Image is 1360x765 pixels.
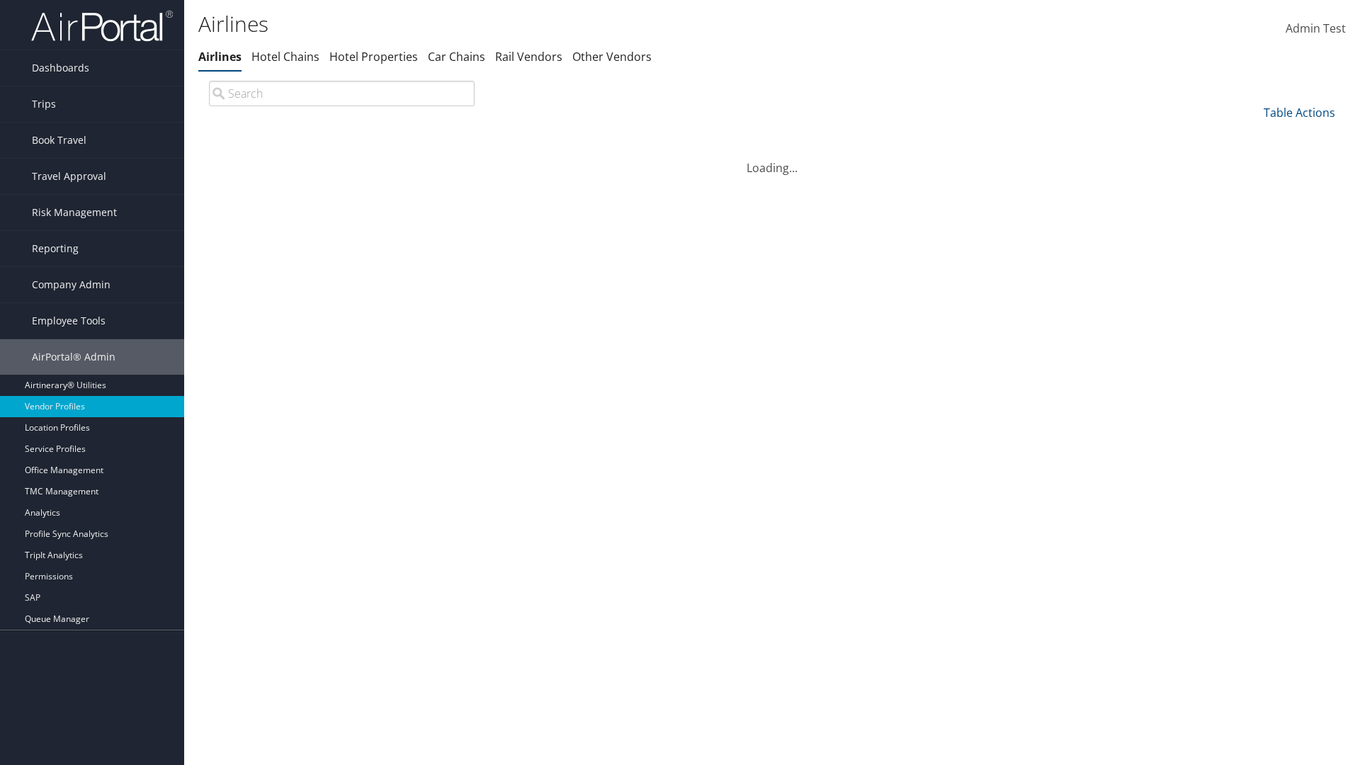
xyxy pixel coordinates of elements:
div: Loading... [198,142,1346,176]
a: Admin Test [1286,7,1346,51]
span: AirPortal® Admin [32,339,115,375]
span: Trips [32,86,56,122]
a: Car Chains [428,49,485,64]
span: Travel Approval [32,159,106,194]
span: Risk Management [32,195,117,230]
span: Company Admin [32,267,110,302]
a: Other Vendors [572,49,652,64]
h1: Airlines [198,9,963,39]
span: Dashboards [32,50,89,86]
img: airportal-logo.png [31,9,173,42]
span: Book Travel [32,123,86,158]
a: Airlines [198,49,242,64]
a: Rail Vendors [495,49,562,64]
a: Table Actions [1264,105,1335,120]
span: Reporting [32,231,79,266]
span: Admin Test [1286,21,1346,36]
span: Employee Tools [32,303,106,339]
a: Hotel Chains [251,49,319,64]
a: Hotel Properties [329,49,418,64]
input: Search [209,81,475,106]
